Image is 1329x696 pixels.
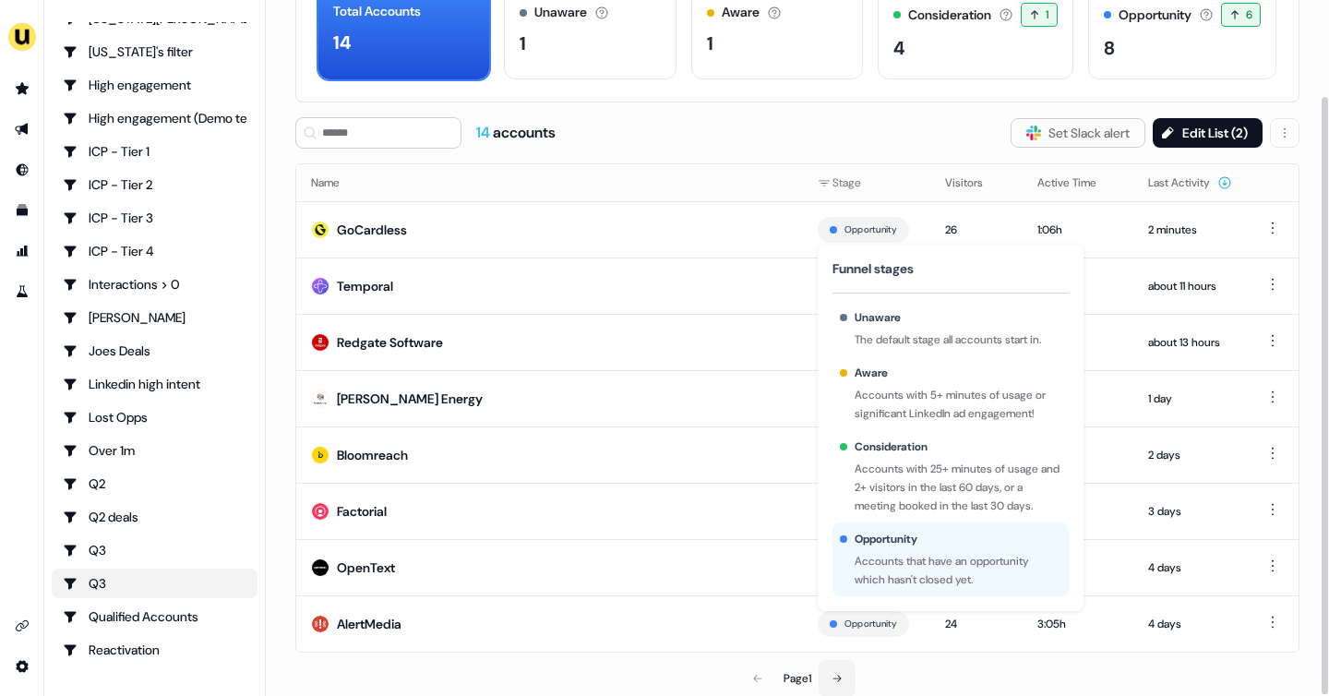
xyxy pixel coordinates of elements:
a: Go to prospects [7,74,37,103]
div: Linkedin high intent [63,375,246,393]
button: Active Time [1037,166,1119,199]
a: Go to Joes Deals [52,336,257,366]
div: AlertMedia [337,615,401,633]
div: Reactivation [63,641,246,659]
span: 6 [1246,6,1252,24]
div: Accounts that have an opportunity which hasn't closed yet. [855,552,1061,589]
div: High engagement [63,76,246,94]
div: Lost Opps [63,408,246,426]
div: Total Accounts [333,2,421,21]
a: Go to templates [7,196,37,225]
div: Stage [818,174,916,192]
div: 4 days [1148,558,1232,577]
div: Factorial [337,502,387,521]
span: 1 [1046,6,1048,24]
div: Joes Deals [63,342,246,360]
div: ICP - Tier 3 [63,209,246,227]
a: Go to experiments [7,277,37,306]
div: Q3 [63,541,246,559]
div: Bloomreach [337,446,408,464]
div: Temporal [337,277,393,295]
div: Unaware [534,3,587,22]
a: Go to Q2 [52,469,257,498]
span: 14 [476,123,493,142]
a: Go to Over 1m [52,436,257,465]
div: Consideration [908,6,991,25]
a: Go to ICP - Tier 2 [52,170,257,199]
button: Edit List (2) [1153,118,1263,148]
div: about 13 hours [1148,333,1232,352]
div: 4 [893,34,905,62]
div: Q2 deals [63,508,246,526]
div: Aware [722,3,760,22]
div: Opportunity [1119,6,1191,25]
div: 8 [1104,34,1115,62]
a: Go to Interactions > 0 [52,270,257,299]
a: Go to Linkedin high intent [52,369,257,399]
a: Go to Reactivation [52,635,257,665]
div: Interactions > 0 [63,275,246,294]
div: 2 minutes [1148,221,1232,239]
a: Go to attribution [7,236,37,266]
div: Sales alerts [63,674,246,692]
div: 4 days [1148,615,1232,633]
div: Page 1 [784,669,811,688]
a: Go to Georgia's filter [52,37,257,66]
th: Name [296,164,803,201]
div: High engagement (Demo testing) [63,109,246,127]
a: Go to Lost Opps [52,402,257,432]
div: Aware [855,364,888,382]
div: Unaware [855,308,901,327]
div: ICP - Tier 4 [63,242,246,260]
div: 3 days [1148,502,1232,521]
div: Q3 [63,574,246,593]
div: [PERSON_NAME] Energy [337,390,483,408]
div: 26 [945,221,1008,239]
a: Go to High engagement [52,70,257,100]
a: Go to Q3 [52,535,257,565]
div: Over 1m [63,441,246,460]
div: [PERSON_NAME] [63,308,246,327]
div: [US_STATE]'s filter [63,42,246,61]
div: Opportunity [855,530,917,548]
div: Accounts with 5+ minutes of usage or significant LinkedIn ad engagement! [855,386,1061,423]
a: Go to integrations [7,652,37,681]
a: Go to Q2 deals [52,502,257,532]
div: 24 [945,615,1008,633]
div: Redgate Software [337,333,443,352]
div: about 11 hours [1148,277,1232,295]
div: accounts [476,123,556,143]
div: GoCardless [337,221,407,239]
a: Go to ICP - Tier 4 [52,236,257,266]
div: The default stage all accounts start in. [855,330,1061,349]
button: Visitors [945,166,1005,199]
div: 1 [520,30,526,57]
a: Go to ICP - Tier 3 [52,203,257,233]
div: OpenText [337,558,395,577]
a: Go to High engagement (Demo testing) [52,103,257,133]
h3: Funnel stages [832,259,1069,285]
div: ICP - Tier 2 [63,175,246,194]
button: Opportunity [844,222,897,238]
a: Go to Inbound [7,155,37,185]
a: Go to ICP - Tier 1 [52,137,257,166]
div: Q2 [63,474,246,493]
div: 1 [707,30,713,57]
div: Consideration [855,438,928,456]
a: Go to Qualified Accounts [52,602,257,631]
button: Opportunity [844,616,897,632]
a: Go to integrations [7,611,37,641]
a: Go to JJ Deals [52,303,257,332]
button: Last Activity [1148,166,1232,199]
div: ICP - Tier 1 [63,142,246,161]
div: 2 days [1148,446,1232,464]
div: 1:06h [1037,221,1119,239]
div: 1 day [1148,390,1232,408]
div: Accounts with 25+ minutes of usage and 2+ visitors in the last 60 days, or a meeting booked in th... [855,460,1061,515]
div: 14 [333,29,352,56]
button: Set Slack alert [1011,118,1145,148]
a: Go to outbound experience [7,114,37,144]
div: Qualified Accounts [63,607,246,626]
a: Go to Q3 [52,569,257,598]
div: 3:05h [1037,615,1119,633]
